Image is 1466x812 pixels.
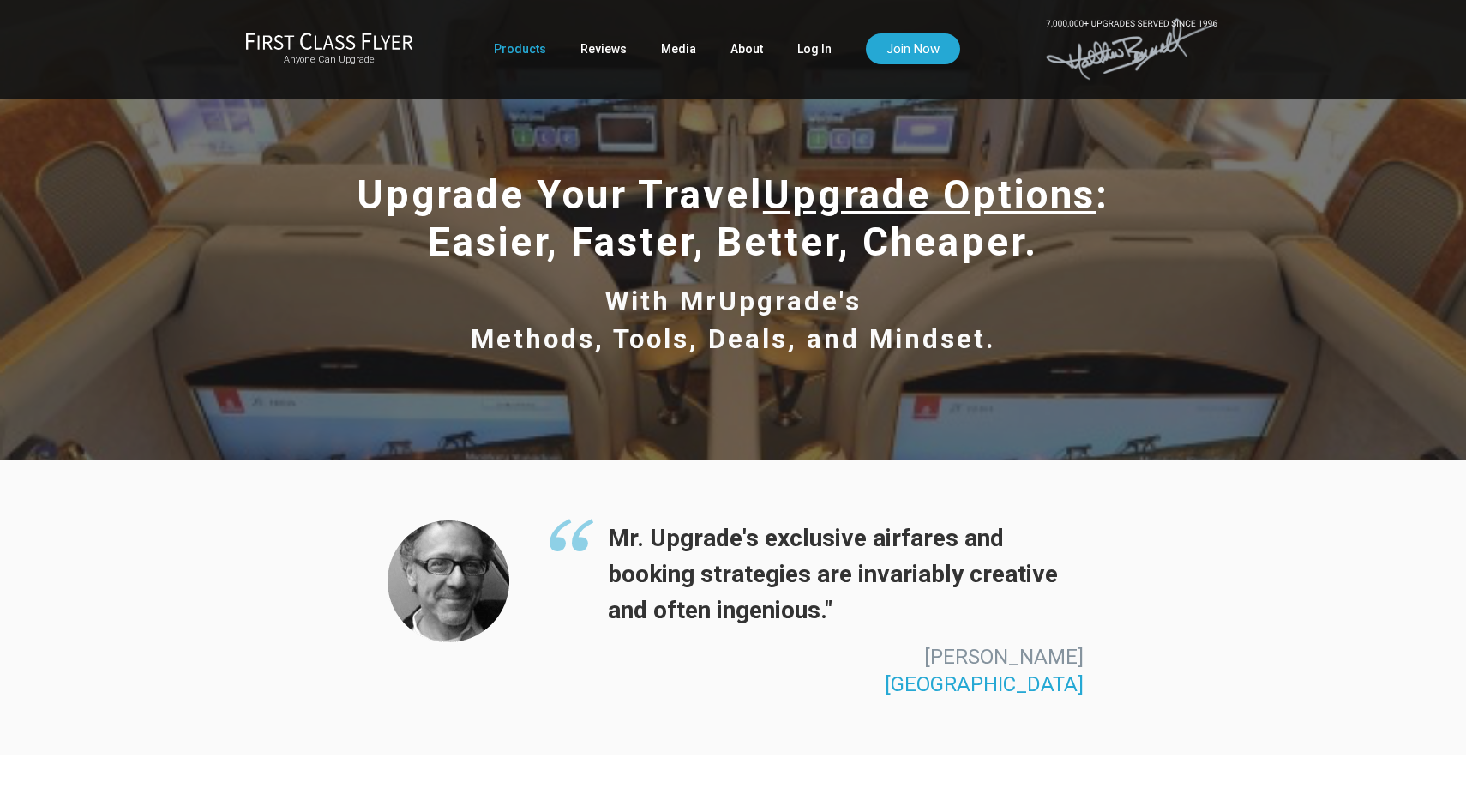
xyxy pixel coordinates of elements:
a: About [730,33,763,64]
a: Reviews [580,33,627,64]
a: Join Now [866,33,960,64]
a: First Class FlyerAnyone Can Upgrade [245,32,413,66]
a: Media [661,33,696,64]
small: Anyone Can Upgrade [245,54,413,66]
span: Upgrade Options [763,171,1096,218]
span: Upgrade Your Travel : Easier, Faster, Better, Cheaper. [357,171,1110,265]
a: Log In [797,33,832,64]
a: Products [494,33,546,64]
span: [GEOGRAPHIC_DATA] [885,672,1084,696]
span: Mr. Upgrade's exclusive airfares and booking strategies are invariably creative and often ingenio... [548,520,1084,629]
img: Thomas [388,520,509,642]
span: [PERSON_NAME] [924,645,1084,669]
span: With MrUpgrade's Methods, Tools, Deals, and Mindset. [471,286,996,354]
img: First Class Flyer [245,32,413,50]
